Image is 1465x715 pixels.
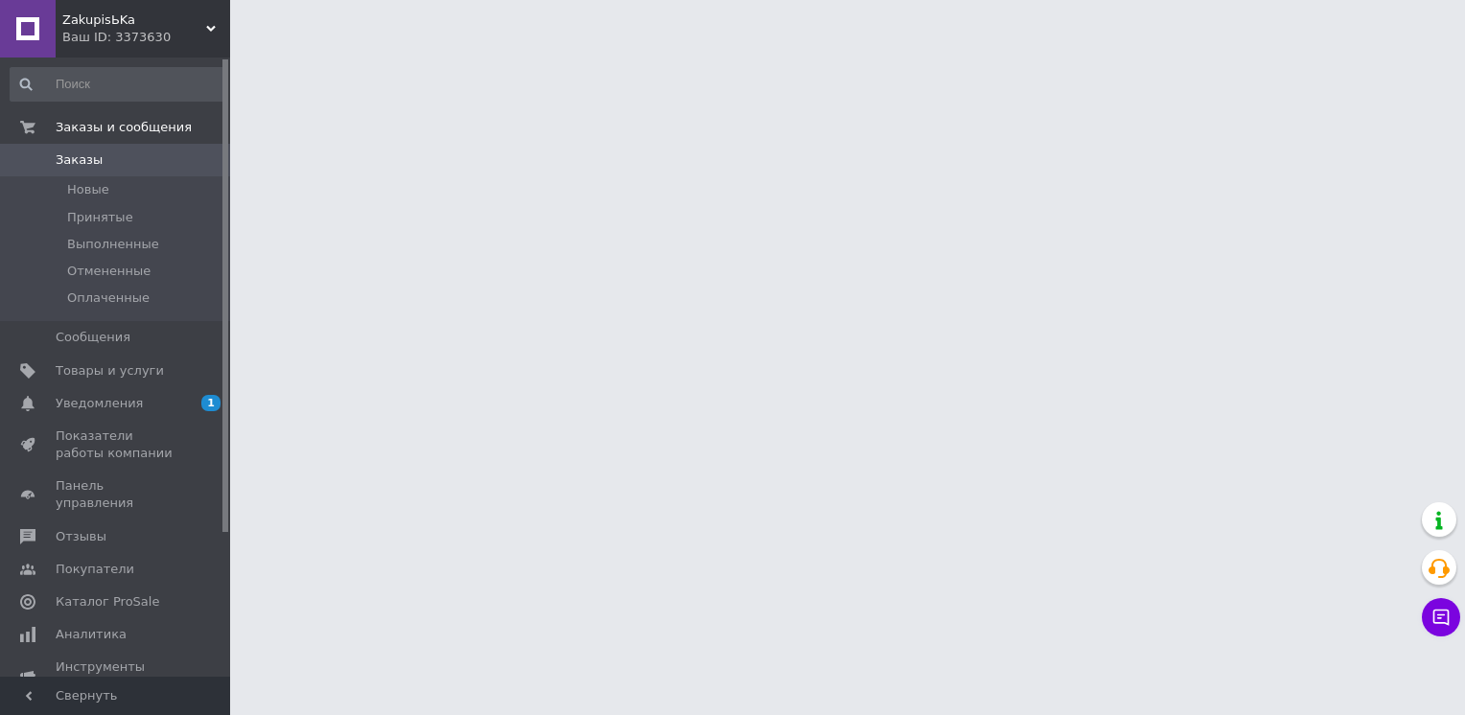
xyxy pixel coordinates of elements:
span: Заказы [56,151,103,169]
span: Выполненные [67,236,159,253]
span: Уведомления [56,395,143,412]
span: Каталог ProSale [56,593,159,611]
span: Сообщения [56,329,130,346]
span: Инструменты вебмастера и SEO [56,658,177,693]
span: ZakupisЬKa [62,12,206,29]
div: Ваш ID: 3373630 [62,29,230,46]
span: Показатели работы компании [56,427,177,462]
span: Заказы и сообщения [56,119,192,136]
span: Оплаченные [67,289,150,307]
span: Товары и услуги [56,362,164,380]
span: Отзывы [56,528,106,545]
span: Покупатели [56,561,134,578]
input: Поиск [10,67,226,102]
span: Принятые [67,209,133,226]
span: Новые [67,181,109,198]
span: Аналитика [56,626,127,643]
span: Панель управления [56,477,177,512]
span: 1 [201,395,221,411]
span: Отмененные [67,263,151,280]
button: Чат с покупателем [1422,598,1460,636]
